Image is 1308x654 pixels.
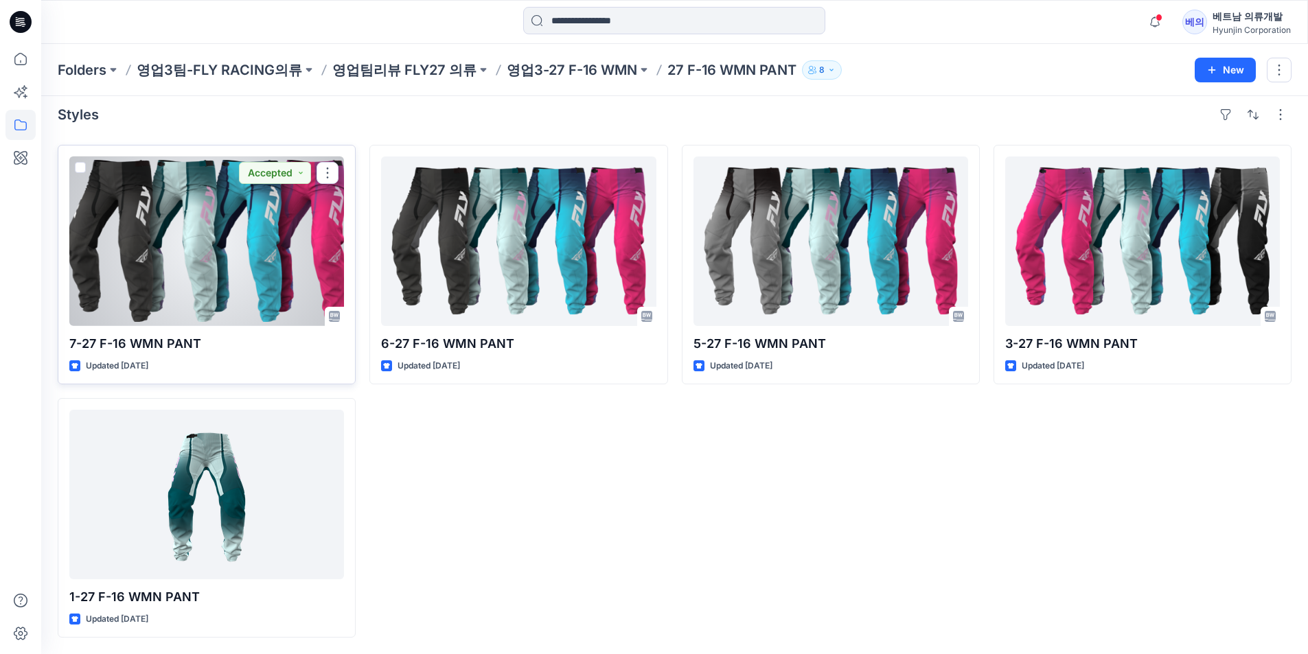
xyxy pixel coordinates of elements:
p: 1-27 F-16 WMN PANT [69,587,344,607]
a: 1-27 F-16 WMN PANT [69,410,344,579]
a: 영업3팀-FLY RACING의류 [137,60,302,80]
p: Updated [DATE] [86,359,148,373]
p: Updated [DATE] [86,612,148,627]
button: 8 [802,60,842,80]
a: 영업팀리뷰 FLY27 의류 [332,60,477,80]
p: 27 F-16 WMN PANT [667,60,796,80]
p: Updated [DATE] [1022,359,1084,373]
a: 3-27 F-16 WMN PANT [1005,156,1280,326]
a: 7-27 F-16 WMN PANT [69,156,344,326]
div: Hyunjin Corporation [1213,25,1291,35]
a: 영업3-27 F-16 WMN [507,60,637,80]
p: 6-27 F-16 WMN PANT [381,334,656,353]
p: 8 [819,62,825,78]
div: 베의 [1182,10,1207,34]
a: Folders [58,60,106,80]
p: Updated [DATE] [398,359,460,373]
p: 5-27 F-16 WMN PANT [693,334,968,353]
p: 3-27 F-16 WMN PANT [1005,334,1280,353]
button: New [1195,58,1256,82]
a: 6-27 F-16 WMN PANT [381,156,656,326]
h4: Styles [58,106,99,123]
div: 베트남 의류개발 [1213,8,1291,25]
p: Updated [DATE] [710,359,772,373]
a: 5-27 F-16 WMN PANT [693,156,968,326]
p: 7-27 F-16 WMN PANT [69,334,344,353]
